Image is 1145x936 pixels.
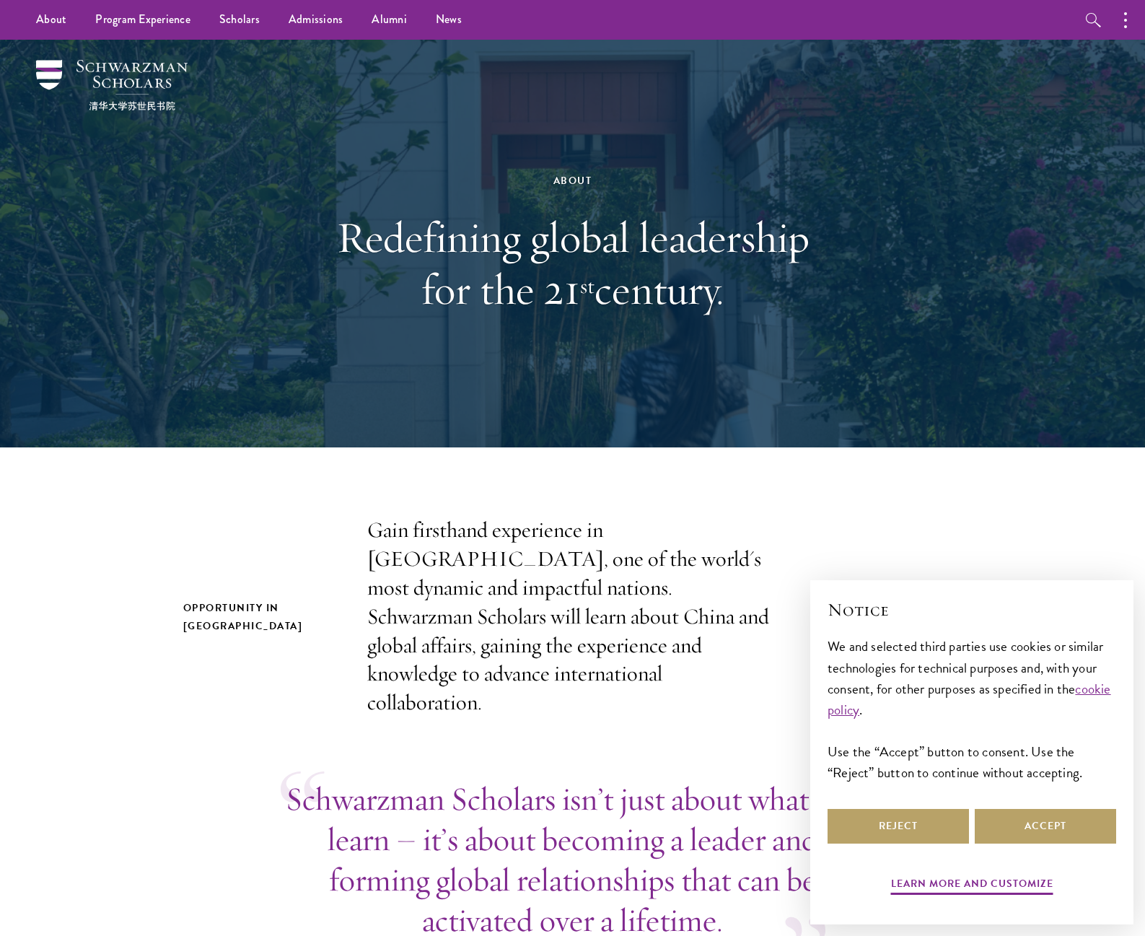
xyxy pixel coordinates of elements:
div: About [324,172,822,190]
img: Schwarzman Scholars [36,60,188,110]
div: We and selected third parties use cookies or similar technologies for technical purposes and, wit... [828,636,1116,782]
sup: st [580,272,595,299]
p: Gain firsthand experience in [GEOGRAPHIC_DATA], one of the world's most dynamic and impactful nat... [367,516,778,717]
a: cookie policy [828,678,1111,720]
h2: Opportunity in [GEOGRAPHIC_DATA] [183,599,338,635]
h2: Notice [828,598,1116,622]
button: Reject [828,809,969,844]
button: Accept [975,809,1116,844]
h1: Redefining global leadership for the 21 century. [324,211,822,315]
button: Learn more and customize [891,875,1053,897]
